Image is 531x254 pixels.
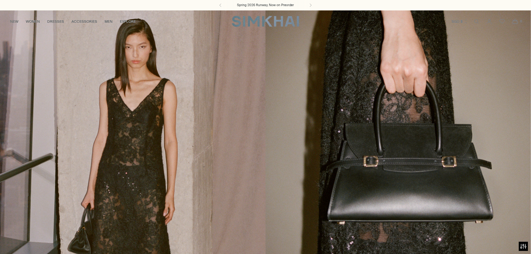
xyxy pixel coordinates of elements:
[509,15,521,28] a: Open cart modal
[10,15,18,28] a: NEW
[470,15,483,28] a: Open search modal
[26,15,40,28] a: WOMEN
[105,15,113,28] a: MEN
[232,15,299,27] a: SIMKHAI
[71,15,97,28] a: ACCESSORIES
[518,18,524,24] span: 0
[496,15,508,28] a: Wishlist
[120,15,136,28] a: EXPLORE
[483,15,495,28] a: Go to the account page
[452,15,468,28] button: SGD $
[237,3,294,8] a: Spring 2026 Runway, Now on Preorder
[47,15,64,28] a: DRESSES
